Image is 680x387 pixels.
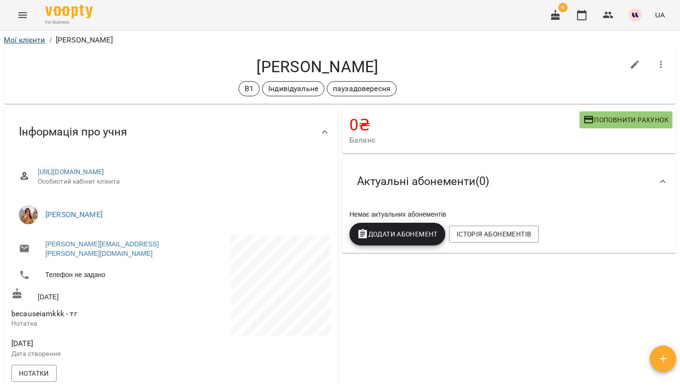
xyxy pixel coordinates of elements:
span: 6 [558,3,568,12]
button: Поповнити рахунок [579,111,672,128]
span: Додати Абонемент [357,228,438,240]
span: Інформація про учня [19,125,127,139]
p: паузадовересня [333,83,391,94]
nav: breadcrumb [4,34,676,46]
button: Історія абонементів [449,226,539,243]
button: Нотатки [11,365,57,382]
span: becauseiamkkk - тг [11,309,77,318]
p: [PERSON_NAME] [56,34,113,46]
button: Додати Абонемент [349,223,445,245]
span: [DATE] [11,338,169,349]
div: [DATE] [9,286,171,303]
div: В1 [238,81,260,96]
div: Індивідуальне [262,81,324,96]
img: 1255ca683a57242d3abe33992970777d.jpg [629,8,642,22]
a: Мої клієнти [4,35,45,44]
button: UA [651,6,669,24]
span: Актуальні абонементи ( 0 ) [357,174,489,189]
h4: [PERSON_NAME] [11,57,624,76]
h4: 0 ₴ [349,115,579,135]
div: Інформація про учня [4,108,338,156]
a: [URL][DOMAIN_NAME] [38,168,104,176]
p: Нотатка [11,319,169,328]
span: UA [655,10,665,20]
p: В1 [245,83,254,94]
p: Індивідуальне [268,83,318,94]
p: Дата створення [11,349,169,359]
a: [PERSON_NAME][EMAIL_ADDRESS][PERSON_NAME][DOMAIN_NAME] [45,239,161,258]
li: / [49,34,52,46]
span: Історія абонементів [457,228,531,240]
li: Телефон не задано [11,266,169,285]
span: For Business [45,19,93,25]
span: Баланс [349,135,579,146]
span: Нотатки [19,368,49,379]
div: Актуальні абонементи(0) [342,157,676,206]
img: Voopty Logo [45,5,93,18]
img: Боцян Олександра [19,205,38,224]
a: [PERSON_NAME] [45,210,102,219]
button: Menu [11,4,34,26]
span: Поповнити рахунок [583,114,669,126]
div: паузадовересня [327,81,397,96]
div: Немає актуальних абонементів [348,208,671,221]
span: Особистий кабінет клієнта [38,177,323,186]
